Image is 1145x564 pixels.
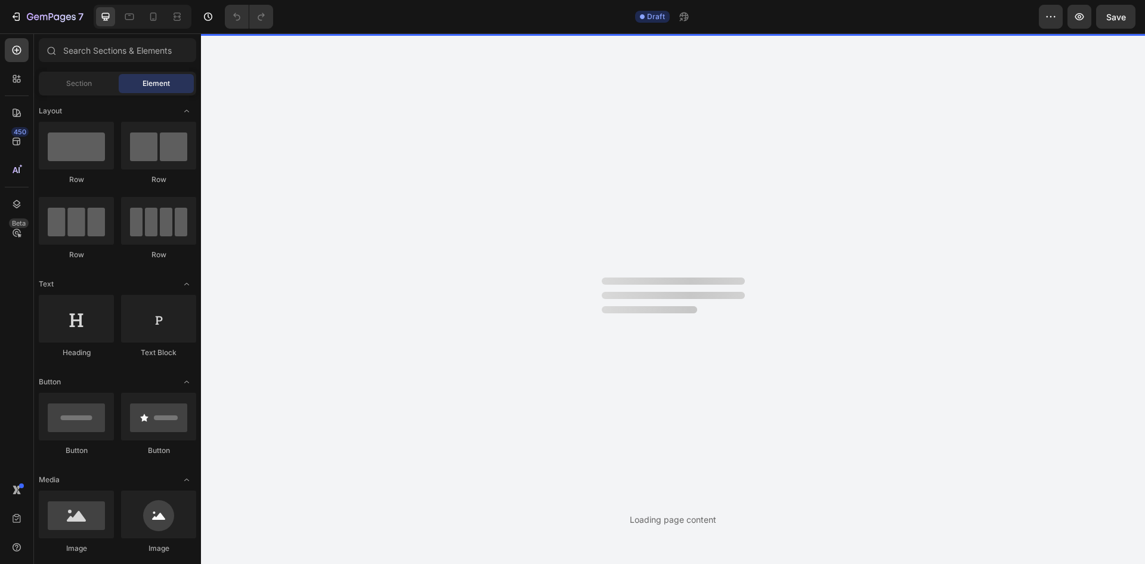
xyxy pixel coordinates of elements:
div: Row [39,174,114,185]
span: Draft [647,11,665,22]
div: Row [121,249,196,260]
div: Undo/Redo [225,5,273,29]
div: Row [121,174,196,185]
div: Image [121,543,196,554]
div: Heading [39,347,114,358]
span: Toggle open [177,470,196,489]
span: Save [1106,12,1126,22]
p: 7 [78,10,83,24]
div: 450 [11,127,29,137]
div: Text Block [121,347,196,358]
span: Text [39,279,54,289]
div: Row [39,249,114,260]
div: Button [39,445,114,456]
span: Toggle open [177,372,196,392]
div: Loading page content [630,513,716,526]
span: Button [39,377,61,387]
div: Image [39,543,114,554]
span: Element [143,78,170,89]
button: Save [1096,5,1135,29]
span: Layout [39,106,62,116]
span: Toggle open [177,101,196,121]
span: Section [66,78,92,89]
div: Beta [9,218,29,228]
input: Search Sections & Elements [39,38,196,62]
button: 7 [5,5,89,29]
span: Toggle open [177,275,196,294]
span: Media [39,474,60,485]
div: Button [121,445,196,456]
